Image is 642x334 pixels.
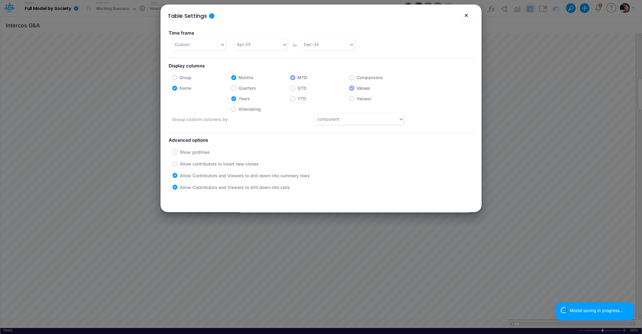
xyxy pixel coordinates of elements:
label: Time frame [168,28,316,39]
label: Allow Contributors and Viewers to drill down into summary rows [180,172,310,179]
label: YTD [298,95,306,102]
span: × [464,11,468,19]
label: Values [357,85,370,91]
label: Advanced options [168,135,474,146]
div: Dec-34 [304,41,319,48]
div: Tooltip anchor [209,13,214,19]
label: Allow contributors to insert new clones [180,161,259,167]
button: Close [459,8,473,23]
label: Years [238,95,250,102]
div: component [317,116,339,122]
label: to [292,42,297,48]
label: MTD [298,74,307,81]
div: Table Settings [168,12,207,20]
label: Months [238,74,254,81]
label: Comparisons [357,74,383,81]
div: Model saving in progress... [570,307,629,314]
label: Name [179,85,191,91]
label: QTD [298,85,307,91]
div: Custom [175,41,190,48]
label: Alternating [238,106,261,112]
label: Values/ [357,95,372,102]
label: Group [179,74,192,81]
label: Show gridlines [180,149,210,155]
div: Apr-25 [237,41,251,48]
label: Allow Contributors and Viewers to drill down into cells [180,184,290,190]
label: Group custom columns by [172,116,251,122]
label: Display columns [168,60,474,72]
label: Quarters [238,85,256,91]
